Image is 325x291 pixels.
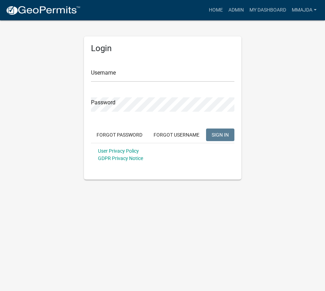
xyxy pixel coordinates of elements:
[247,4,289,17] a: My Dashboard
[289,4,319,17] a: mmajda
[98,155,143,161] a: GDPR Privacy Notice
[206,4,226,17] a: Home
[98,148,139,154] a: User Privacy Policy
[212,132,229,137] span: SIGN IN
[226,4,247,17] a: Admin
[91,129,148,141] button: Forgot Password
[91,43,234,54] h5: Login
[148,129,205,141] button: Forgot Username
[206,129,234,141] button: SIGN IN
